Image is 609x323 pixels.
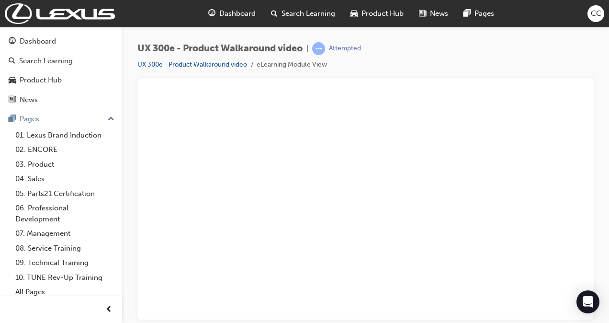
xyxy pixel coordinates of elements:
[4,33,118,50] a: Dashboard
[20,36,56,47] div: Dashboard
[430,8,448,19] span: News
[137,60,247,69] a: UX 300e - Product Walkaround video
[257,59,327,70] li: eLearning Module View
[201,4,263,23] a: guage-iconDashboard
[343,4,411,23] a: car-iconProduct Hub
[263,4,343,23] a: search-iconSearch Learning
[5,3,115,24] img: Trak
[9,96,16,104] span: news-icon
[4,71,118,89] a: Product Hub
[4,52,118,70] a: Search Learning
[4,91,118,109] a: News
[587,5,604,22] button: CC
[208,8,215,20] span: guage-icon
[474,8,494,19] span: Pages
[4,110,118,128] button: Pages
[411,4,456,23] a: news-iconNews
[11,226,118,241] a: 07. Management
[9,76,16,85] span: car-icon
[11,270,118,285] a: 10. TUNE Rev-Up Training
[576,290,599,313] div: Open Intercom Messenger
[419,8,426,20] span: news-icon
[20,114,39,125] div: Pages
[456,4,502,23] a: pages-iconPages
[4,31,118,110] button: DashboardSearch LearningProduct HubNews
[9,115,16,124] span: pages-icon
[271,8,278,20] span: search-icon
[350,8,358,20] span: car-icon
[137,43,303,54] span: UX 300e - Product Walkaround video
[20,94,38,105] div: News
[312,42,325,55] span: learningRecordVerb_ATTEMPT-icon
[11,142,118,157] a: 02. ENCORE
[19,56,73,67] div: Search Learning
[282,8,335,19] span: Search Learning
[11,285,118,300] a: All Pages
[361,8,404,19] span: Product Hub
[591,8,601,19] span: CC
[11,201,118,226] a: 06. Professional Development
[219,8,256,19] span: Dashboard
[329,44,361,53] div: Attempted
[306,43,308,54] span: |
[11,128,118,143] a: 01. Lexus Brand Induction
[11,186,118,201] a: 05. Parts21 Certification
[20,75,62,86] div: Product Hub
[108,113,114,126] span: up-icon
[105,304,113,316] span: prev-icon
[11,172,118,186] a: 04. Sales
[9,37,16,46] span: guage-icon
[11,255,118,270] a: 09. Technical Training
[11,157,118,172] a: 03. Product
[9,57,15,66] span: search-icon
[11,241,118,256] a: 08. Service Training
[463,8,471,20] span: pages-icon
